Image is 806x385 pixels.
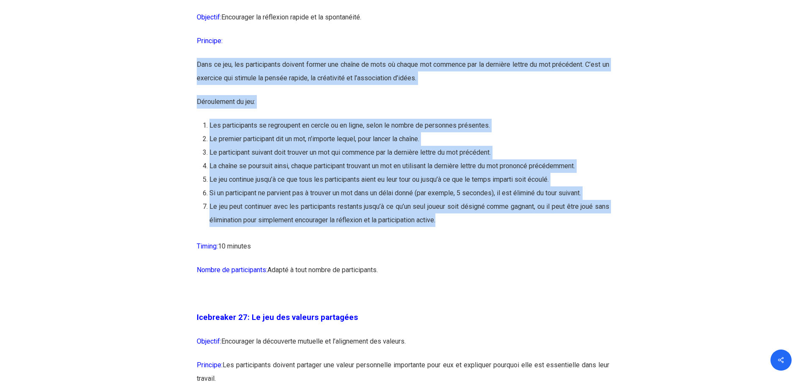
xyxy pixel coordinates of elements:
p: Dans ce jeu, les participants doivent former une chaîne de mots où chaque mot commence par la der... [197,58,609,95]
li: La chaîne se poursuit ainsi, chaque participant trouvant un mot en utilisant la dernière lettre d... [209,159,609,173]
span: Objectif: [197,337,221,345]
li: Le premier participant dit un mot, n’importe lequel, pour lancer la chaîne. [209,132,609,146]
li: Si un participant ne parvient pas à trouver un mot dans un délai donné (par exemple, 5 secondes),... [209,186,609,200]
span: Principe: [197,37,223,45]
li: Le jeu peut continuer avec les participants restants jusqu’à ce qu’un seul joueur soit désigné co... [209,200,609,227]
span: Timing: [197,242,218,250]
span: Objectif: [197,13,221,21]
span: Nombre de participants: [197,266,267,274]
p: Encourager la réflexion rapide et la spontanéité. [197,11,609,34]
p: Adapté à tout nombre de participants. [197,263,609,287]
strong: Icebreaker 27: Le jeu des valeurs partagées [197,313,358,322]
p: Encourager la découverte mutuelle et l’alignement des valeurs. [197,335,609,358]
li: Le jeu continue jusqu’à ce que tous les participants aient eu leur tour ou jusqu’à ce que le temp... [209,173,609,186]
p: Déroulement du jeu: [197,95,609,119]
p: 10 minutes [197,240,609,263]
span: Principe: [197,361,223,369]
li: Le participant suivant doit trouver un mot qui commence par la dernière lettre du mot précédent. [209,146,609,159]
li: Les participants se regroupent en cercle ou en ligne, selon le nombre de personnes présentes. [209,119,609,132]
